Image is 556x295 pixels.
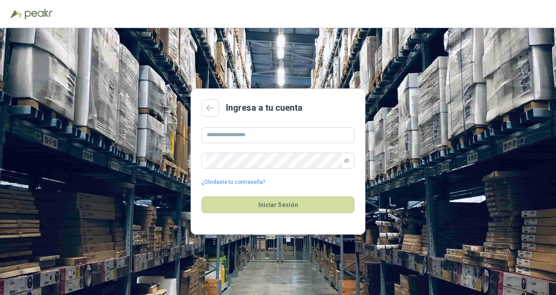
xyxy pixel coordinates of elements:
[202,178,265,186] a: ¿Olvidaste tu contraseña?
[344,158,349,163] span: eye-invisible
[10,10,23,18] img: Logo
[226,101,302,115] h2: Ingresa a tu cuenta
[202,197,354,213] button: Iniciar Sesión
[24,9,52,19] img: Peakr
